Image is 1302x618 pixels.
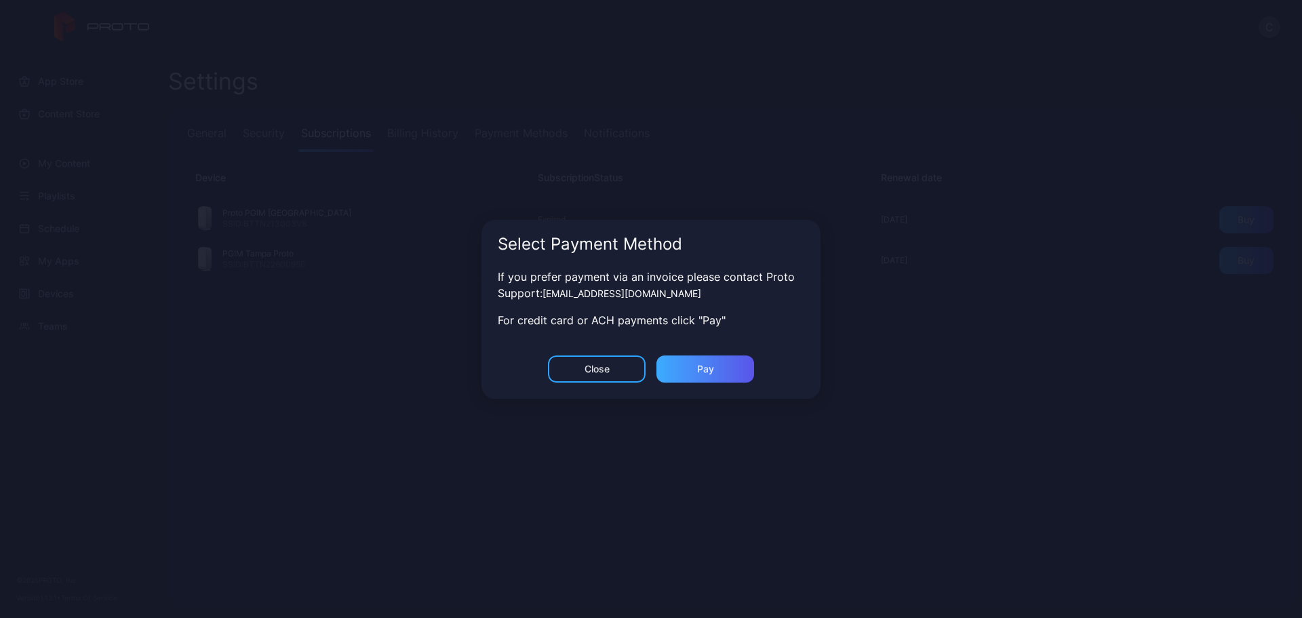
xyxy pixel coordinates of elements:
[498,236,804,252] div: Select Payment Method
[498,312,804,328] p: For credit card or ACH payments click "Pay"
[656,355,754,383] button: Pay
[498,269,804,301] p: If you prefer payment via an invoice please contact Proto Support:
[548,355,646,383] button: Close
[542,288,701,299] a: [EMAIL_ADDRESS][DOMAIN_NAME]
[697,364,714,374] div: Pay
[585,364,610,374] div: Close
